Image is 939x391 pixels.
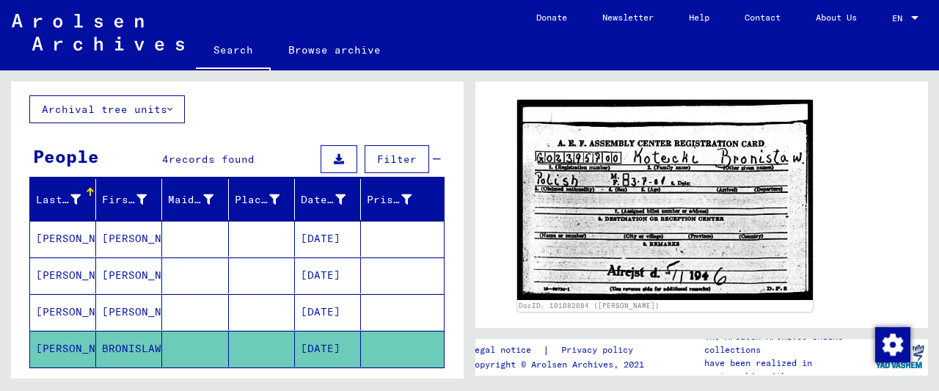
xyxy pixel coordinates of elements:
[33,143,99,169] div: People
[30,179,96,220] mat-header-cell: Last Name
[874,326,910,362] div: Change consent
[196,32,271,70] a: Search
[367,188,430,211] div: Prisoner #
[30,294,96,330] mat-cell: [PERSON_NAME]
[301,192,346,208] div: Date of Birth
[12,14,184,51] img: Arolsen_neg.svg
[549,343,651,358] a: Privacy policy
[169,153,255,166] span: records found
[162,179,228,220] mat-header-cell: Maiden Name
[295,331,361,367] mat-cell: [DATE]
[29,95,185,123] button: Archival tree units
[235,192,279,208] div: Place of Birth
[367,192,412,208] div: Prisoner #
[872,338,927,375] img: yv_logo.png
[36,192,81,208] div: Last Name
[295,294,361,330] mat-cell: [DATE]
[301,188,364,211] div: Date of Birth
[295,257,361,293] mat-cell: [DATE]
[36,188,99,211] div: Last Name
[102,192,147,208] div: First Name
[96,257,162,293] mat-cell: [PERSON_NAME]
[469,343,651,358] div: |
[30,221,96,257] mat-cell: [PERSON_NAME]
[519,302,660,310] a: DocID: 101082084 ([PERSON_NAME])
[96,221,162,257] mat-cell: [PERSON_NAME]
[162,153,169,166] span: 4
[377,153,417,166] span: Filter
[30,331,96,367] mat-cell: [PERSON_NAME]
[704,330,872,357] p: The Arolsen Archives online collections
[704,357,872,383] p: have been realized in partnership with
[30,257,96,293] mat-cell: [PERSON_NAME]
[469,358,651,371] p: Copyright © Arolsen Archives, 2021
[295,221,361,257] mat-cell: [DATE]
[96,294,162,330] mat-cell: [PERSON_NAME]
[229,179,295,220] mat-header-cell: Place of Birth
[875,327,910,362] img: Change consent
[892,13,908,23] span: EN
[96,179,162,220] mat-header-cell: First Name
[271,32,398,67] a: Browse archive
[102,188,165,211] div: First Name
[361,179,444,220] mat-header-cell: Prisoner #
[96,331,162,367] mat-cell: BRONISLAW
[168,192,213,208] div: Maiden Name
[517,100,813,299] img: 001.jpg
[295,179,361,220] mat-header-cell: Date of Birth
[469,343,543,358] a: Legal notice
[168,188,231,211] div: Maiden Name
[235,188,298,211] div: Place of Birth
[365,145,429,173] button: Filter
